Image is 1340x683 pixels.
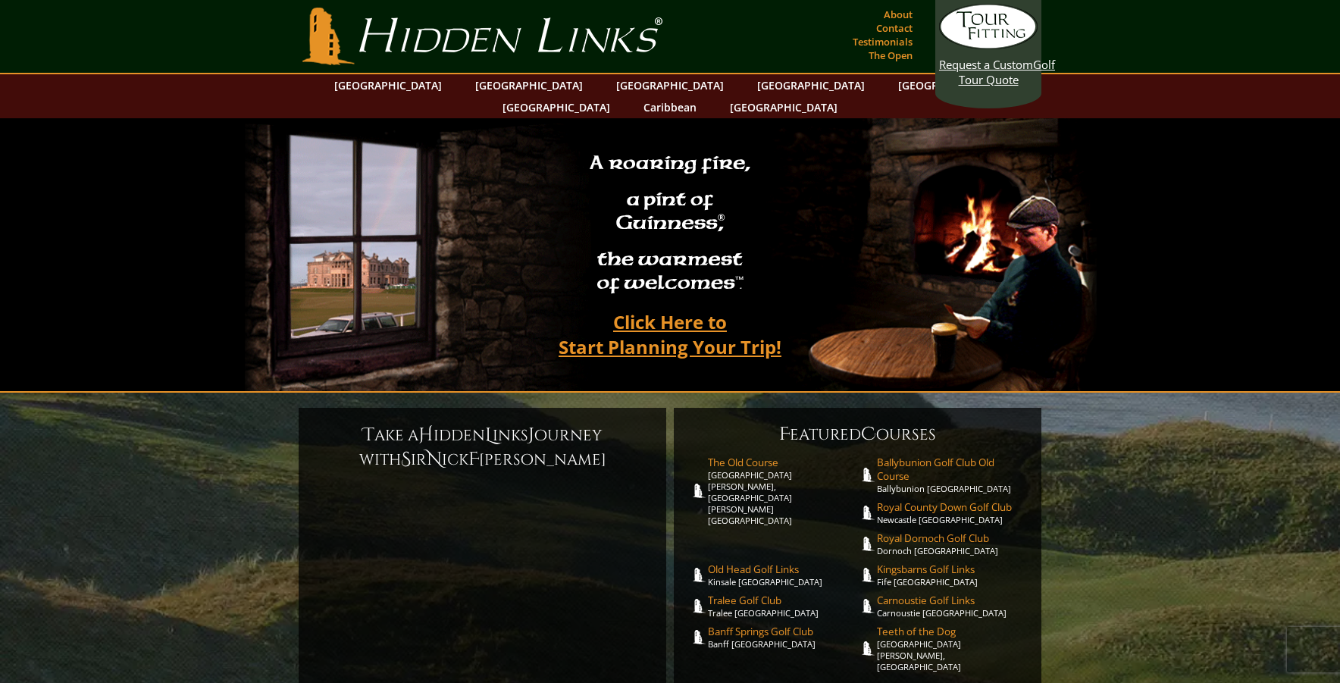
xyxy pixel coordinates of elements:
span: S [401,447,411,472]
span: Ballybunion Golf Club Old Course [877,456,1027,483]
span: Banff Springs Golf Club [708,625,858,638]
a: [GEOGRAPHIC_DATA] [327,74,449,96]
a: [GEOGRAPHIC_DATA] [891,74,1013,96]
span: C [861,422,876,446]
h6: eatured ourses [689,422,1026,446]
a: Click Here toStart Planning Your Trip! [543,304,797,365]
a: [GEOGRAPHIC_DATA] [609,74,731,96]
span: Kingsbarns Golf Links [877,562,1027,576]
span: The Old Course [708,456,858,469]
a: Request a CustomGolf Tour Quote [939,4,1038,87]
a: Kingsbarns Golf LinksFife [GEOGRAPHIC_DATA] [877,562,1027,587]
a: [GEOGRAPHIC_DATA] [468,74,590,96]
a: The Old Course[GEOGRAPHIC_DATA][PERSON_NAME], [GEOGRAPHIC_DATA][PERSON_NAME] [GEOGRAPHIC_DATA] [708,456,858,526]
a: Banff Springs Golf ClubBanff [GEOGRAPHIC_DATA] [708,625,858,650]
span: Royal Dornoch Golf Club [877,531,1027,545]
span: Request a Custom [939,57,1033,72]
span: T [363,423,374,447]
a: The Open [865,45,916,66]
a: Contact [872,17,916,39]
a: Carnoustie Golf LinksCarnoustie [GEOGRAPHIC_DATA] [877,594,1027,619]
span: Royal County Down Golf Club [877,500,1027,514]
a: [GEOGRAPHIC_DATA] [722,96,845,118]
a: Tralee Golf ClubTralee [GEOGRAPHIC_DATA] [708,594,858,619]
a: [GEOGRAPHIC_DATA] [495,96,618,118]
span: F [779,422,790,446]
a: [GEOGRAPHIC_DATA] [750,74,872,96]
a: Caribbean [636,96,704,118]
a: Old Head Golf LinksKinsale [GEOGRAPHIC_DATA] [708,562,858,587]
h6: ake a idden inks ourney with ir ick [PERSON_NAME] [314,423,651,472]
span: F [468,447,479,472]
span: J [528,423,534,447]
span: Teeth of the Dog [877,625,1027,638]
h2: A roaring fire, a pint of Guinness , the warmest of welcomes™. [580,145,760,304]
span: Old Head Golf Links [708,562,858,576]
span: N [427,447,442,472]
a: Ballybunion Golf Club Old CourseBallybunion [GEOGRAPHIC_DATA] [877,456,1027,494]
span: H [418,423,434,447]
a: Teeth of the Dog[GEOGRAPHIC_DATA][PERSON_NAME], [GEOGRAPHIC_DATA] [877,625,1027,672]
a: About [880,4,916,25]
span: Carnoustie Golf Links [877,594,1027,607]
a: Royal Dornoch Golf ClubDornoch [GEOGRAPHIC_DATA] [877,531,1027,556]
span: Tralee Golf Club [708,594,858,607]
a: Royal County Down Golf ClubNewcastle [GEOGRAPHIC_DATA] [877,500,1027,525]
span: L [485,423,493,447]
a: Testimonials [849,31,916,52]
